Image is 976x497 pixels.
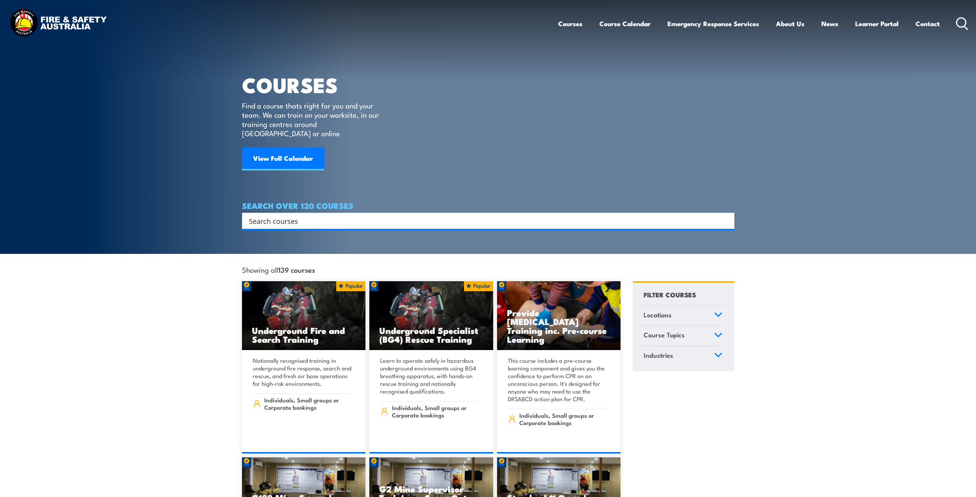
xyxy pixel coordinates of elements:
[379,326,483,344] h3: Underground Specialist (BG4) Rescue Training
[264,396,352,411] span: Individuals, Small groups or Corporate bookings
[497,281,621,350] a: Provide [MEDICAL_DATA] Training inc. Pre-course Learning
[640,306,726,326] a: Locations
[242,265,315,274] span: Showing all
[242,75,390,93] h1: COURSES
[644,350,673,360] span: Industries
[252,326,356,344] h3: Underground Fire and Search Training
[667,13,759,34] a: Emergency Response Services
[250,215,719,226] form: Search form
[821,13,838,34] a: News
[599,13,651,34] a: Course Calendar
[369,281,493,350] img: Underground mine rescue
[640,346,726,366] a: Industries
[242,101,382,138] p: Find a course thats right for you and your team. We can train on your worksite, in our training c...
[392,404,480,419] span: Individuals, Small groups or Corporate bookings
[242,147,324,170] a: View Full Calendar
[916,13,940,34] a: Contact
[644,330,685,340] span: Course Topics
[242,281,366,350] a: Underground Fire and Search Training
[242,201,734,210] h4: SEARCH OVER 120 COURSES
[558,13,582,34] a: Courses
[507,308,611,344] h3: Provide [MEDICAL_DATA] Training inc. Pre-course Learning
[640,326,726,346] a: Course Topics
[249,215,717,227] input: Search input
[253,357,353,387] p: Nationally recognised training in underground fire response, search and rescue, and fresh air bas...
[519,412,607,426] span: Individuals, Small groups or Corporate bookings
[278,264,315,275] strong: 139 courses
[369,281,493,350] a: Underground Specialist (BG4) Rescue Training
[242,281,366,350] img: Underground mine rescue
[776,13,804,34] a: About Us
[508,357,608,403] p: This course includes a pre-course learning component and gives you the confidence to perform CPR ...
[497,281,621,350] img: Low Voltage Rescue and Provide CPR
[644,310,672,320] span: Locations
[644,289,696,300] h4: FILTER COURSES
[380,357,480,395] p: Learn to operate safely in hazardous underground environments using BG4 breathing apparatus, with...
[855,13,899,34] a: Learner Portal
[721,215,732,226] button: Search magnifier button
